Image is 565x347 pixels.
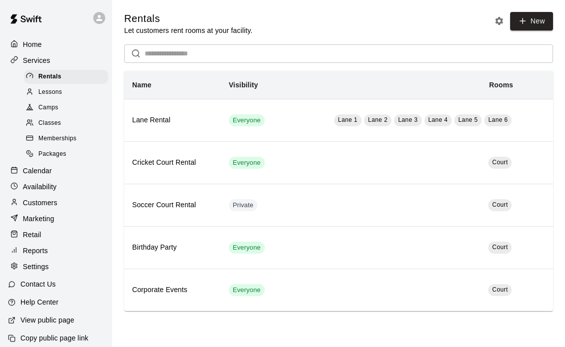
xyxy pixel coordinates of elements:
[8,53,104,68] a: Services
[38,103,58,113] span: Camps
[124,71,553,311] table: simple table
[8,179,104,194] a: Availability
[38,149,66,159] span: Packages
[338,116,358,123] span: Lane 1
[229,199,258,211] div: This service is hidden, and can only be accessed via a direct link
[23,214,54,224] p: Marketing
[492,244,508,251] span: Court
[23,39,42,49] p: Home
[38,134,76,144] span: Memberships
[23,246,48,256] p: Reports
[23,166,52,176] p: Calendar
[229,116,265,125] span: Everyone
[229,157,265,169] div: This service is visible to all of your customers
[20,279,56,289] p: Contact Us
[24,85,108,99] div: Lessons
[368,116,387,123] span: Lane 2
[8,227,104,242] a: Retail
[229,158,265,168] span: Everyone
[20,297,58,307] p: Help Center
[132,81,152,89] b: Name
[24,147,112,162] a: Packages
[23,182,57,192] p: Availability
[229,114,265,126] div: This service is visible to all of your customers
[24,116,108,130] div: Classes
[229,201,258,210] span: Private
[488,116,508,123] span: Lane 6
[132,242,213,253] h6: Birthday Party
[24,131,112,147] a: Memberships
[8,163,104,178] a: Calendar
[38,87,62,97] span: Lessons
[8,195,104,210] a: Customers
[492,13,507,28] button: Rental settings
[492,286,508,293] span: Court
[24,132,108,146] div: Memberships
[8,37,104,52] a: Home
[38,118,61,128] span: Classes
[132,285,213,296] h6: Corporate Events
[229,243,265,253] span: Everyone
[24,100,112,116] a: Camps
[8,259,104,274] a: Settings
[124,25,252,35] p: Let customers rent rooms at your facility.
[24,101,108,115] div: Camps
[132,157,213,168] h6: Cricket Court Rental
[489,81,513,89] b: Rooms
[8,243,104,258] a: Reports
[229,286,265,295] span: Everyone
[38,72,61,82] span: Rentals
[398,116,417,123] span: Lane 3
[492,159,508,166] span: Court
[132,200,213,211] h6: Soccer Court Rental
[23,262,49,272] p: Settings
[23,55,50,65] p: Services
[23,230,41,240] p: Retail
[24,84,112,100] a: Lessons
[229,284,265,296] div: This service is visible to all of your customers
[229,81,258,89] b: Visibility
[23,198,57,208] p: Customers
[132,115,213,126] h6: Lane Rental
[458,116,478,123] span: Lane 5
[20,333,88,343] p: Copy public page link
[20,315,74,325] p: View public page
[428,116,448,123] span: Lane 4
[24,147,108,161] div: Packages
[229,242,265,254] div: This service is visible to all of your customers
[510,12,553,30] a: New
[24,69,112,84] a: Rentals
[24,70,108,84] div: Rentals
[124,12,252,25] h5: Rentals
[24,116,112,131] a: Classes
[492,201,508,208] span: Court
[8,211,104,226] a: Marketing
